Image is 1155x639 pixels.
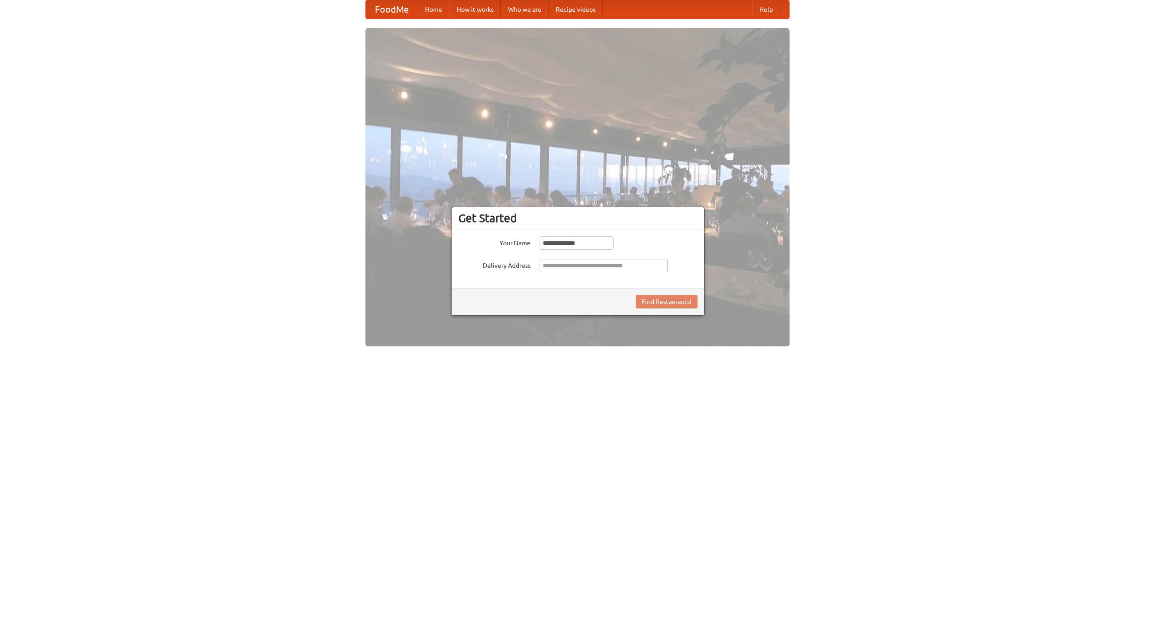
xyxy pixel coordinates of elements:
a: How it works [449,0,501,19]
button: Find Restaurants! [636,295,698,308]
h3: Get Started [458,211,698,225]
label: Delivery Address [458,259,531,270]
a: Who we are [501,0,549,19]
label: Your Name [458,236,531,247]
a: Recipe videos [549,0,603,19]
a: Home [418,0,449,19]
a: FoodMe [366,0,418,19]
a: Help [752,0,780,19]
